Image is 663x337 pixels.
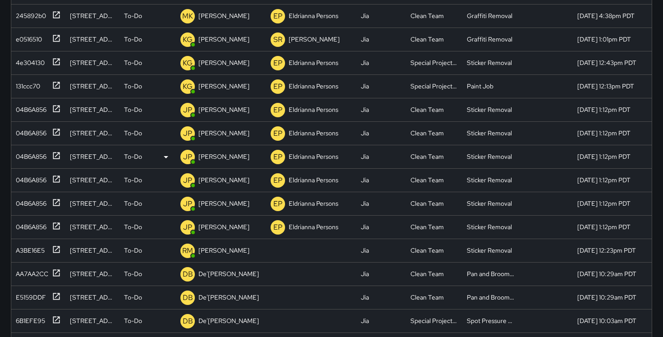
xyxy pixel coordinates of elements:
[183,58,193,69] p: KG
[577,222,631,231] div: 7/30/2025, 1:12pm PDT
[361,246,369,255] div: Jia
[183,128,192,139] p: JP
[289,152,338,161] p: Eldrianna Persons
[198,293,259,302] p: De'[PERSON_NAME]
[198,222,249,231] p: [PERSON_NAME]
[183,175,192,186] p: JP
[361,35,369,44] div: Jia
[183,222,192,233] p: JP
[289,105,338,114] p: Eldrianna Persons
[70,222,115,231] div: 44 Montgomery Street
[273,11,282,22] p: EP
[410,199,444,208] div: Clean Team
[289,199,338,208] p: Eldrianna Persons
[183,269,193,280] p: DB
[273,34,282,45] p: SR
[273,105,282,115] p: EP
[12,242,45,255] div: A3BE16E5
[410,246,444,255] div: Clean Team
[124,175,142,185] p: To-Do
[410,269,444,278] div: Clean Team
[410,11,444,20] div: Clean Team
[410,105,444,114] div: Clean Team
[124,269,142,278] p: To-Do
[124,199,142,208] p: To-Do
[410,175,444,185] div: Clean Team
[361,269,369,278] div: Jia
[577,58,636,67] div: 8/4/2025, 12:43pm PDT
[12,219,46,231] div: 04B6A856
[12,78,40,91] div: 131ccc70
[183,105,192,115] p: JP
[70,82,115,91] div: 1160 Sacramento Street
[289,58,338,67] p: Eldrianna Persons
[273,175,282,186] p: EP
[198,246,249,255] p: [PERSON_NAME]
[70,35,115,44] div: 420 Montgomery Street
[124,246,142,255] p: To-Do
[410,316,458,325] div: Special Projects Team
[467,129,512,138] div: Sticker Removal
[361,152,369,161] div: Jia
[361,129,369,138] div: Jia
[410,222,444,231] div: Clean Team
[198,152,249,161] p: [PERSON_NAME]
[273,58,282,69] p: EP
[183,316,193,327] p: DB
[289,82,338,91] p: Eldrianna Persons
[361,58,369,67] div: Jia
[12,31,42,44] div: e0516510
[124,222,142,231] p: To-Do
[70,129,115,138] div: 44 Montgomery Street
[289,35,340,44] p: [PERSON_NAME]
[467,35,512,44] div: Graffiti Removal
[12,172,46,185] div: 04B6A856
[12,289,46,302] div: E5159DDF
[577,316,636,325] div: 7/22/2025, 10:03am PDT
[12,125,46,138] div: 04B6A856
[273,222,282,233] p: EP
[577,269,636,278] div: 7/22/2025, 10:29am PDT
[198,199,249,208] p: [PERSON_NAME]
[198,269,259,278] p: De'[PERSON_NAME]
[12,102,46,114] div: 04B6A856
[70,316,115,325] div: 39 Sutter Street
[183,292,193,303] p: DB
[198,82,249,91] p: [PERSON_NAME]
[273,128,282,139] p: EP
[577,11,635,20] div: 8/4/2025, 4:38pm PDT
[198,316,259,325] p: De'[PERSON_NAME]
[361,222,369,231] div: Jia
[12,195,46,208] div: 04B6A856
[361,11,369,20] div: Jia
[410,58,458,67] div: Special Projects Team
[198,129,249,138] p: [PERSON_NAME]
[182,11,193,22] p: MK
[124,316,142,325] p: To-Do
[467,152,512,161] div: Sticker Removal
[70,199,115,208] div: 44 Montgomery Street
[70,105,115,114] div: 44 Montgomery Street
[467,246,512,255] div: Sticker Removal
[70,11,115,20] div: 651 Market Street
[70,269,115,278] div: 498 Jackson Street
[124,58,142,67] p: To-Do
[577,82,634,91] div: 8/4/2025, 12:13pm PDT
[183,199,192,209] p: JP
[198,105,249,114] p: [PERSON_NAME]
[577,199,631,208] div: 7/30/2025, 1:12pm PDT
[70,58,115,67] div: 265 Sacramento Street
[467,82,493,91] div: Paint Job
[467,58,512,67] div: Sticker Removal
[467,316,514,325] div: Spot Pressure Washing
[289,222,338,231] p: Eldrianna Persons
[12,313,45,325] div: 6B1EFE95
[577,175,631,185] div: 7/30/2025, 1:12pm PDT
[361,82,369,91] div: Jia
[182,245,193,256] p: RM
[124,293,142,302] p: To-Do
[410,129,444,138] div: Clean Team
[410,82,458,91] div: Special Projects Team
[467,175,512,185] div: Sticker Removal
[198,35,249,44] p: [PERSON_NAME]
